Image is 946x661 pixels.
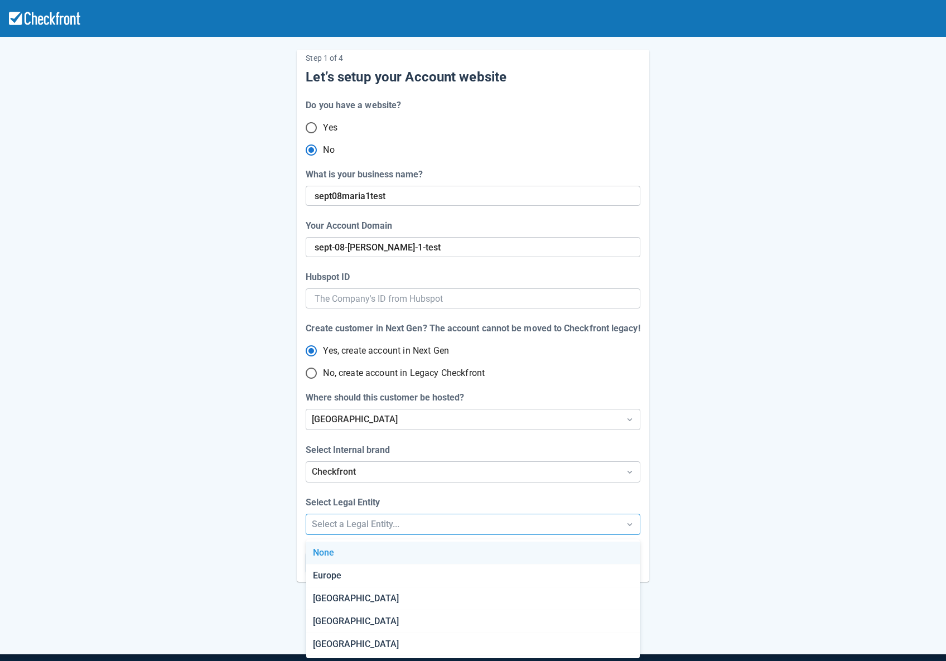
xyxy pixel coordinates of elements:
span: Dropdown icon [624,414,635,425]
input: The Company's ID from Hubspot [315,288,631,308]
span: No, create account in Legacy Checkfront [323,366,485,380]
div: Create customer in Next Gen? The account cannot be moved to Checkfront legacy! [306,322,640,335]
label: Select Legal Entity [306,496,384,509]
label: Where should this customer be hosted? [306,391,469,404]
div: Checkfront [312,465,614,479]
span: Dropdown icon [624,519,635,530]
div: None [306,542,640,564]
span: Yes [323,121,337,134]
iframe: Chat Widget [785,541,946,661]
div: Select a Legal Entity... [312,518,614,531]
div: Do you have a website? [306,99,401,112]
span: Dropdown icon [624,466,635,477]
div: Europe [306,564,640,587]
div: [GEOGRAPHIC_DATA] [306,587,640,610]
div: [GEOGRAPHIC_DATA] [306,610,640,633]
div: [GEOGRAPHIC_DATA] [312,413,614,426]
span: No [323,143,334,157]
span: Yes, create account in Next Gen [323,344,449,358]
label: Hubspot ID [306,271,354,284]
h5: Let’s setup your Account website [306,69,640,85]
label: Your Account Domain [306,219,397,233]
input: This will be your Account domain [315,186,629,206]
label: Select Internal brand [306,443,394,457]
div: [GEOGRAPHIC_DATA] [306,633,640,656]
label: What is your business name? [306,168,427,181]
